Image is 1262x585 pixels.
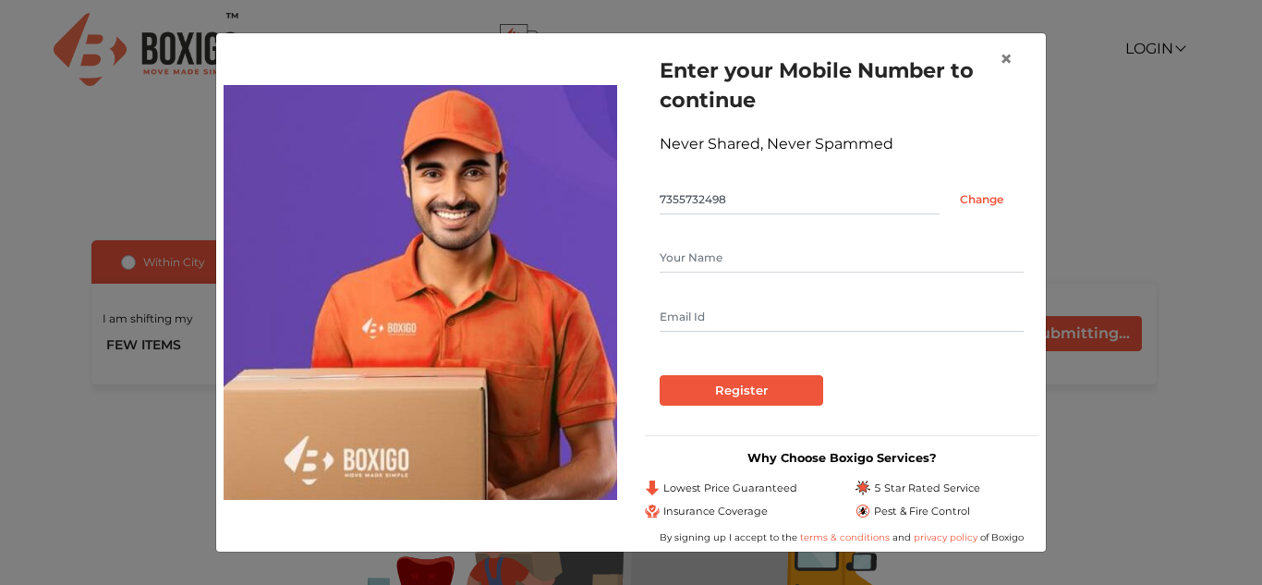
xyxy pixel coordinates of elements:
div: Never Shared, Never Spammed [660,133,1024,155]
span: × [1000,45,1013,72]
span: Pest & Fire Control [874,504,970,519]
input: Email Id [660,302,1024,332]
span: Insurance Coverage [663,504,768,519]
input: Register [660,375,823,407]
span: Lowest Price Guaranteed [663,481,797,496]
h3: Why Choose Boxigo Services? [645,451,1038,465]
a: privacy policy [911,531,980,543]
button: Close [985,33,1027,85]
div: By signing up I accept to the and of Boxigo [645,530,1038,544]
input: Change [940,185,1024,214]
img: relocation-img [224,85,617,499]
h1: Enter your Mobile Number to continue [660,55,1024,115]
input: Mobile No [660,185,940,214]
span: 5 Star Rated Service [874,481,980,496]
input: Your Name [660,243,1024,273]
a: terms & conditions [800,531,892,543]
